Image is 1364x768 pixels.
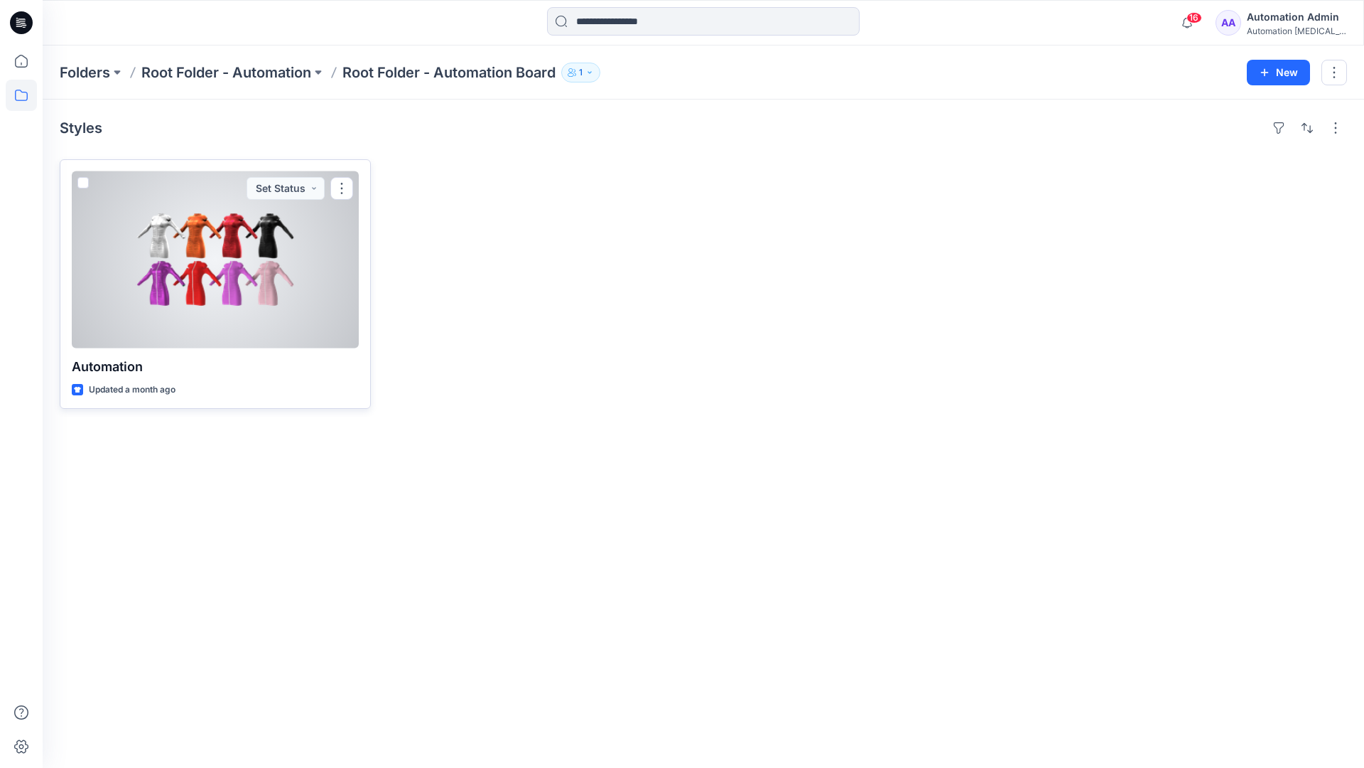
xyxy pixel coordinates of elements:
[60,63,110,82] a: Folders
[72,357,359,377] p: Automation
[60,119,102,137] h4: Styles
[1216,10,1241,36] div: AA
[1247,26,1346,36] div: Automation [MEDICAL_DATA]...
[1247,60,1310,85] button: New
[579,65,583,80] p: 1
[1247,9,1346,26] div: Automation Admin
[561,63,600,82] button: 1
[342,63,556,82] p: Root Folder - Automation Board
[1186,12,1202,23] span: 16
[141,63,311,82] a: Root Folder - Automation
[72,171,359,348] a: Automation
[89,383,175,398] p: Updated a month ago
